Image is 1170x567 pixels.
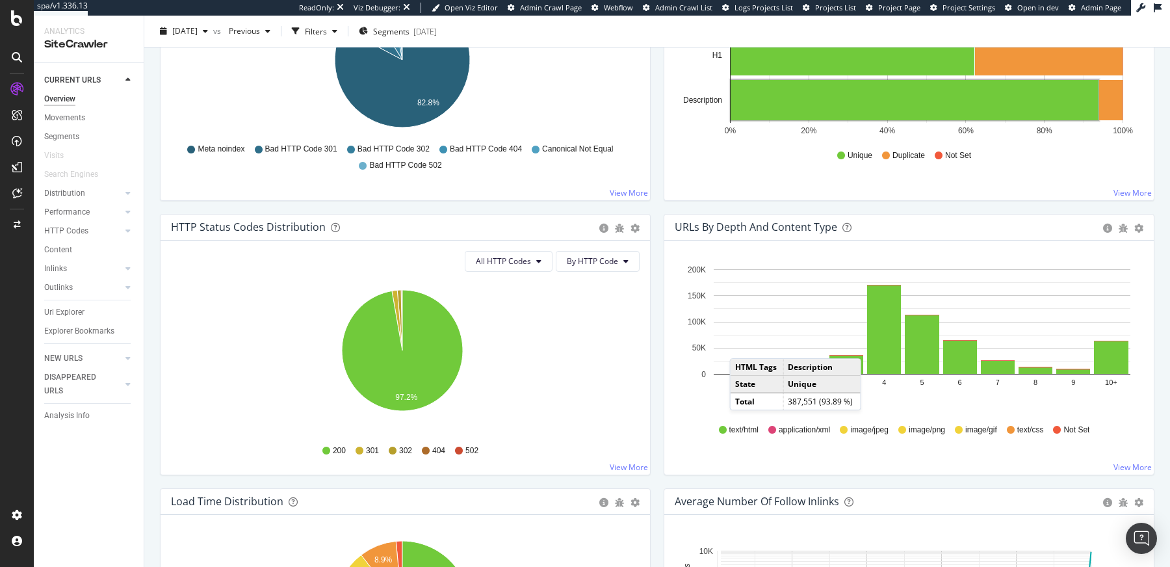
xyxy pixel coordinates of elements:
a: NEW URLS [44,352,122,365]
text: 100% [1113,126,1133,135]
span: Unique [848,150,872,161]
span: image/png [909,425,945,436]
div: HTTP Status Codes Distribution [171,220,326,233]
span: Segments [373,25,409,36]
div: HTTP Codes [44,224,88,238]
text: 9 [1071,378,1075,386]
a: Project Settings [930,3,995,13]
span: 302 [399,445,412,456]
span: 404 [432,445,445,456]
span: 2025 May. 28th [172,25,198,36]
text: 200K [688,265,706,274]
span: Open Viz Editor [445,3,498,12]
td: 387,551 (93.89 %) [783,393,861,410]
a: Outlinks [44,281,122,295]
a: Logs Projects List [722,3,793,13]
div: Inlinks [44,262,67,276]
a: Webflow [591,3,633,13]
span: Meta noindex [198,144,244,155]
td: Total [731,393,783,410]
div: Load Time Distribution [171,495,283,508]
text: 10K [699,547,713,556]
svg: A chart. [171,282,634,433]
div: Outlinks [44,281,73,295]
text: Description [683,96,722,105]
div: [DATE] [413,25,437,36]
a: Overview [44,92,135,106]
span: 502 [465,445,478,456]
span: Bad HTTP Code 404 [450,144,522,155]
span: Bad HTTP Code 502 [369,160,441,171]
div: Performance [44,205,90,219]
span: Admin Page [1081,3,1121,12]
text: 5 [920,378,924,386]
div: gear [1134,224,1143,233]
span: image/jpeg [850,425,889,436]
div: bug [615,498,624,507]
a: CURRENT URLS [44,73,122,87]
div: Movements [44,111,85,125]
div: gear [630,224,640,233]
span: Bad HTTP Code 302 [357,144,430,155]
text: H1 [712,51,723,60]
a: Url Explorer [44,306,135,319]
text: 50K [692,343,706,352]
div: bug [1119,224,1128,233]
div: Overview [44,92,75,106]
span: Not Set [1063,425,1089,436]
div: Average Number of Follow Inlinks [675,495,839,508]
span: Open in dev [1017,3,1059,12]
div: gear [1134,498,1143,507]
a: Segments [44,130,135,144]
div: Analysis Info [44,409,90,423]
div: URLs by Depth and Content Type [675,220,837,233]
a: Admin Crawl List [643,3,712,13]
span: By HTTP Code [567,256,618,267]
a: View More [1113,187,1152,198]
span: text/css [1017,425,1044,436]
text: 7 [996,378,1000,386]
span: Bad HTTP Code 301 [265,144,337,155]
div: Open Intercom Messenger [1126,523,1157,554]
text: 60% [958,126,974,135]
div: gear [630,498,640,507]
text: 100K [688,317,706,326]
a: Movements [44,111,135,125]
span: Project Settings [942,3,995,12]
div: ReadOnly: [299,3,334,13]
text: 4 [882,378,886,386]
a: Open Viz Editor [432,3,498,13]
a: Admin Crawl Page [508,3,582,13]
text: 0 [701,370,706,379]
span: Admin Crawl List [655,3,712,12]
button: All HTTP Codes [465,251,552,272]
span: Logs Projects List [734,3,793,12]
a: View More [610,187,648,198]
div: Analytics [44,26,133,37]
div: circle-info [1103,498,1112,507]
button: By HTTP Code [556,251,640,272]
a: Visits [44,149,77,163]
span: All HTTP Codes [476,256,531,267]
span: Previous [224,25,260,36]
button: Filters [287,21,343,42]
div: A chart. [675,261,1137,412]
span: Not Set [945,150,971,161]
div: circle-info [599,498,608,507]
text: 6 [958,378,962,386]
span: Canonical Not Equal [542,144,613,155]
div: Url Explorer [44,306,84,319]
a: View More [1113,462,1152,473]
div: CURRENT URLS [44,73,101,87]
a: Explorer Bookmarks [44,324,135,338]
span: application/xml [779,425,830,436]
span: text/html [729,425,759,436]
text: 40% [879,126,895,135]
text: 20% [801,126,816,135]
div: Viz Debugger: [354,3,400,13]
button: Segments[DATE] [354,21,442,42]
a: Content [44,243,135,257]
a: Projects List [803,3,856,13]
div: Content [44,243,72,257]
